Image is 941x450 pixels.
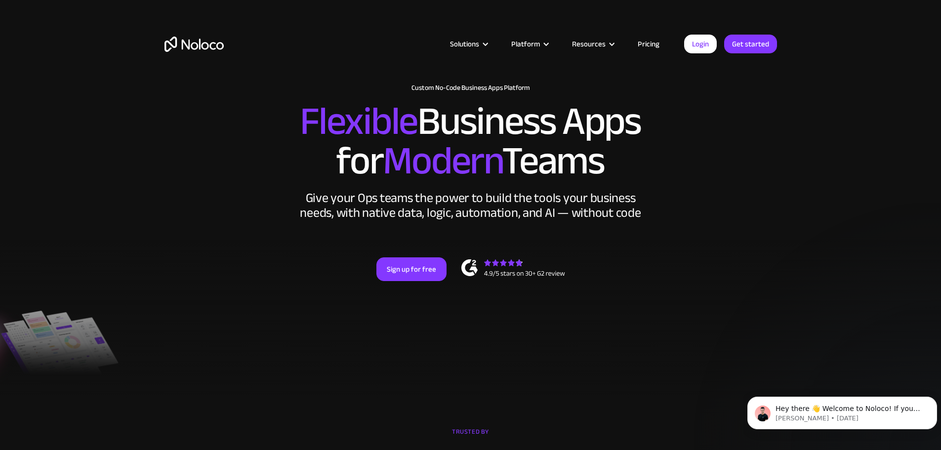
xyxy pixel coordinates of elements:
[300,84,417,158] span: Flexible
[684,35,717,53] a: Login
[450,38,479,50] div: Solutions
[724,35,777,53] a: Get started
[625,38,672,50] a: Pricing
[499,38,560,50] div: Platform
[743,376,941,445] iframe: Intercom notifications message
[383,124,502,198] span: Modern
[376,257,447,281] a: Sign up for free
[438,38,499,50] div: Solutions
[511,38,540,50] div: Platform
[560,38,625,50] div: Resources
[164,37,224,52] a: home
[572,38,606,50] div: Resources
[298,191,644,220] div: Give your Ops teams the power to build the tools your business needs, with native data, logic, au...
[164,102,777,181] h2: Business Apps for Teams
